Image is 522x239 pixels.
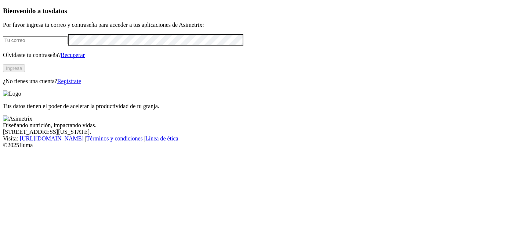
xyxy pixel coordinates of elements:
a: Términos y condiciones [86,135,143,142]
div: © 2025 Iluma [3,142,519,149]
img: Asimetrix [3,115,32,122]
a: [URL][DOMAIN_NAME] [20,135,84,142]
p: Por favor ingresa tu correo y contraseña para acceder a tus aplicaciones de Asimetrix: [3,22,519,28]
button: Ingresa [3,64,25,72]
h3: Bienvenido a tus [3,7,519,15]
input: Tu correo [3,36,68,44]
a: Regístrate [57,78,81,84]
span: datos [51,7,67,15]
p: Tus datos tienen el poder de acelerar la productividad de tu granja. [3,103,519,110]
div: Diseñando nutrición, impactando vidas. [3,122,519,129]
div: [STREET_ADDRESS][US_STATE]. [3,129,519,135]
a: Recuperar [61,52,85,58]
div: Visita : | | [3,135,519,142]
a: Línea de ética [145,135,178,142]
img: Logo [3,90,21,97]
p: Olvidaste tu contraseña? [3,52,519,58]
p: ¿No tienes una cuenta? [3,78,519,85]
